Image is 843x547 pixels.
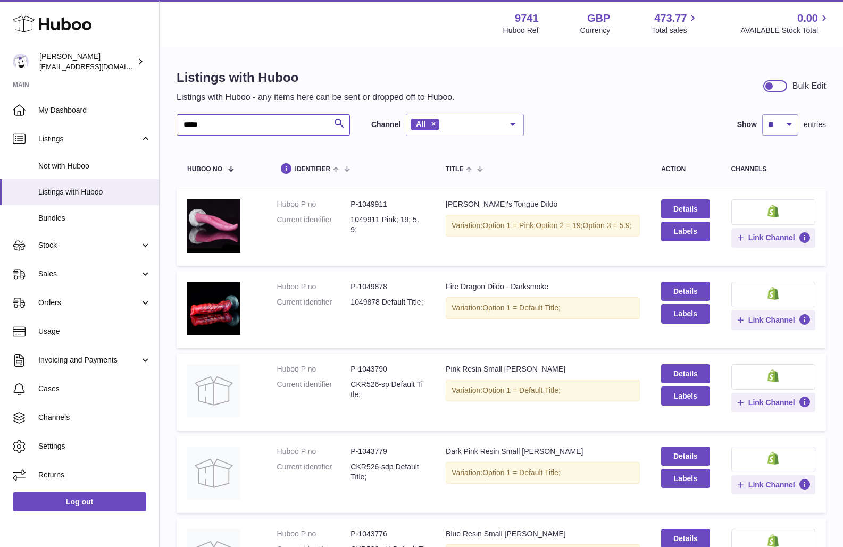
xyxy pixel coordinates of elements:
[38,384,151,394] span: Cases
[350,215,424,235] dd: 1049911 Pink; 19; 5.9;
[38,213,151,223] span: Bundles
[748,315,795,325] span: Link Channel
[446,199,640,209] div: [PERSON_NAME]'s Tongue Dildo
[350,364,424,374] dd: P-1043790
[748,233,795,242] span: Link Channel
[587,11,610,26] strong: GBP
[731,228,815,247] button: Link Channel
[661,386,710,406] button: Labels
[767,452,779,465] img: shopify-small.png
[661,166,710,173] div: action
[446,462,640,484] div: Variation:
[350,282,424,292] dd: P-1049878
[503,26,539,36] div: Huboo Ref
[187,199,240,253] img: Smaug's Tongue Dildo
[767,287,779,300] img: shopify-small.png
[446,364,640,374] div: Pink Resin Small [PERSON_NAME]
[583,221,632,230] span: Option 3 = 5.9;
[277,364,351,374] dt: Huboo P no
[740,26,830,36] span: AVAILABLE Stock Total
[38,326,151,336] span: Usage
[350,462,424,482] dd: CKR526-sdp Default Title;
[748,398,795,407] span: Link Channel
[295,166,331,173] span: identifier
[737,120,757,130] label: Show
[38,134,140,144] span: Listings
[767,205,779,217] img: shopify-small.png
[797,11,818,26] span: 0.00
[661,222,710,241] button: Labels
[13,54,29,70] img: ajcmarketingltd@gmail.com
[446,529,640,539] div: Blue Resin Small [PERSON_NAME]
[767,534,779,547] img: shopify-small.png
[177,91,455,103] p: Listings with Huboo - any items here can be sent or dropped off to Huboo.
[580,26,611,36] div: Currency
[38,105,151,115] span: My Dashboard
[350,199,424,209] dd: P-1049911
[731,310,815,330] button: Link Channel
[446,166,463,173] span: title
[277,529,351,539] dt: Huboo P no
[536,221,582,230] span: Option 2 = 19;
[350,297,424,307] dd: 1049878 Default Title;
[661,199,710,218] a: Details
[731,393,815,412] button: Link Channel
[748,480,795,490] span: Link Channel
[652,26,699,36] span: Total sales
[767,369,779,382] img: shopify-small.png
[38,441,151,451] span: Settings
[661,447,710,466] a: Details
[661,304,710,323] button: Labels
[661,282,710,301] a: Details
[38,298,140,308] span: Orders
[38,187,151,197] span: Listings with Huboo
[731,475,815,494] button: Link Channel
[187,166,222,173] span: Huboo no
[350,380,424,400] dd: CKR526-sp Default Title;
[416,120,425,128] span: All
[482,304,561,312] span: Option 1 = Default Title;
[177,69,455,86] h1: Listings with Huboo
[38,269,140,279] span: Sales
[482,386,561,394] span: Option 1 = Default Title;
[38,470,151,480] span: Returns
[38,240,140,250] span: Stock
[277,199,351,209] dt: Huboo P no
[482,468,561,477] span: Option 1 = Default Title;
[277,282,351,292] dt: Huboo P no
[652,11,699,36] a: 473.77 Total sales
[277,462,351,482] dt: Current identifier
[804,120,826,130] span: entries
[187,364,240,417] img: Pink Resin Small Chastity Cage
[38,161,151,171] span: Not with Huboo
[38,355,140,365] span: Invoicing and Payments
[350,447,424,457] dd: P-1043779
[446,215,640,237] div: Variation:
[187,447,240,500] img: Dark Pink Resin Small Chastity Cage
[13,492,146,511] a: Log out
[654,11,687,26] span: 473.77
[277,297,351,307] dt: Current identifier
[187,282,240,335] img: Fire Dragon Dildo - Darksmoke
[277,380,351,400] dt: Current identifier
[446,282,640,292] div: Fire Dragon Dildo - Darksmoke
[39,62,156,71] span: [EMAIL_ADDRESS][DOMAIN_NAME]
[740,11,830,36] a: 0.00 AVAILABLE Stock Total
[38,413,151,423] span: Channels
[731,166,815,173] div: channels
[792,80,826,92] div: Bulk Edit
[661,364,710,383] a: Details
[446,447,640,457] div: Dark Pink Resin Small [PERSON_NAME]
[446,380,640,401] div: Variation:
[350,529,424,539] dd: P-1043776
[277,215,351,235] dt: Current identifier
[515,11,539,26] strong: 9741
[482,221,536,230] span: Option 1 = Pink;
[661,469,710,488] button: Labels
[39,52,135,72] div: [PERSON_NAME]
[446,297,640,319] div: Variation:
[371,120,400,130] label: Channel
[277,447,351,457] dt: Huboo P no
